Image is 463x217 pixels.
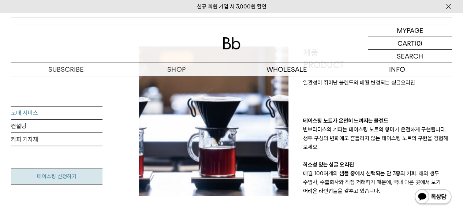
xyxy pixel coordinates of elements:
[415,37,422,49] p: (0)
[368,24,452,37] a: MYPAGE
[303,116,452,125] p: 테이스팅 노트가 온전히 느껴지는 블렌드
[303,160,452,169] p: 희소성 있는 싱글 오리진
[232,63,342,76] p: WHOLESALE
[11,133,102,146] a: 커피 기자재
[397,24,423,37] p: MYPAGE
[368,37,452,50] a: CART (0)
[197,3,266,10] a: 신규 회원 가입 시 3,000원 할인
[11,63,121,76] a: SUBSCRIBE
[303,169,452,195] p: 매월 100여개의 샘플 중에서 선택되는 단 3종의 커피. 해외 생두 수입사, 수출회사와 직접 거래하기 때문에, 국내 다른 곳에서 보기 어려운 라인업들을 갖추고 있습니다.
[303,78,452,87] p: 일관성이 뛰어난 블렌드와 매월 변경되는 싱글오리진
[397,37,415,49] p: CART
[121,63,231,76] a: SHOP
[223,37,240,49] img: 로고
[11,168,102,184] a: 테이스팅 신청하기
[397,50,423,63] p: SEARCH
[303,125,452,151] p: 빈브라더스의 커피는 테이스팅 노트의 향미가 온전하게 구현됩니다. 생두 구성의 변화에도 흔들리지 않는 테이스팅 노트의 구현을 경험해 보세요.
[414,188,452,206] img: 카카오톡 채널 1:1 채팅 버튼
[11,106,102,120] a: 도매 서비스
[11,120,102,133] a: 컨설팅
[342,63,452,76] p: INFO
